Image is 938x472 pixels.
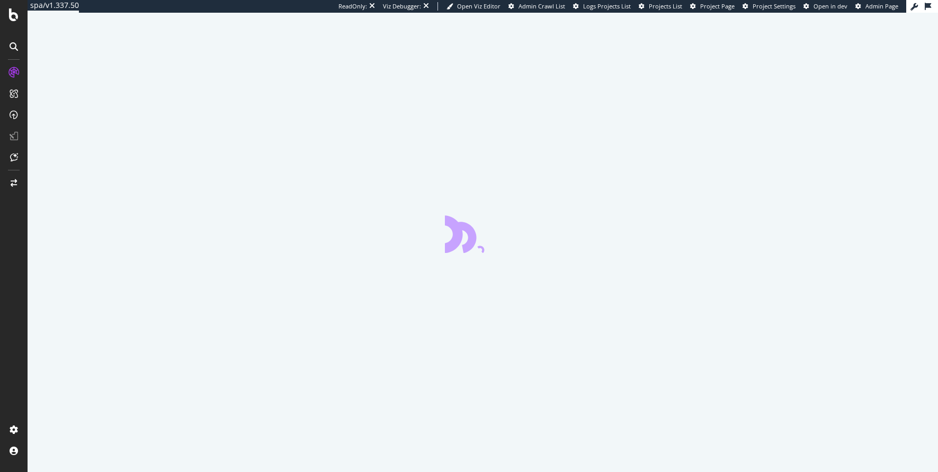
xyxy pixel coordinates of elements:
[639,2,682,11] a: Projects List
[690,2,735,11] a: Project Page
[753,2,796,10] span: Project Settings
[445,215,521,253] div: animation
[855,2,898,11] a: Admin Page
[519,2,565,10] span: Admin Crawl List
[573,2,631,11] a: Logs Projects List
[743,2,796,11] a: Project Settings
[700,2,735,10] span: Project Page
[649,2,682,10] span: Projects List
[457,2,501,10] span: Open Viz Editor
[383,2,421,11] div: Viz Debugger:
[803,2,847,11] a: Open in dev
[508,2,565,11] a: Admin Crawl List
[446,2,501,11] a: Open Viz Editor
[814,2,847,10] span: Open in dev
[865,2,898,10] span: Admin Page
[338,2,367,11] div: ReadOnly:
[583,2,631,10] span: Logs Projects List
